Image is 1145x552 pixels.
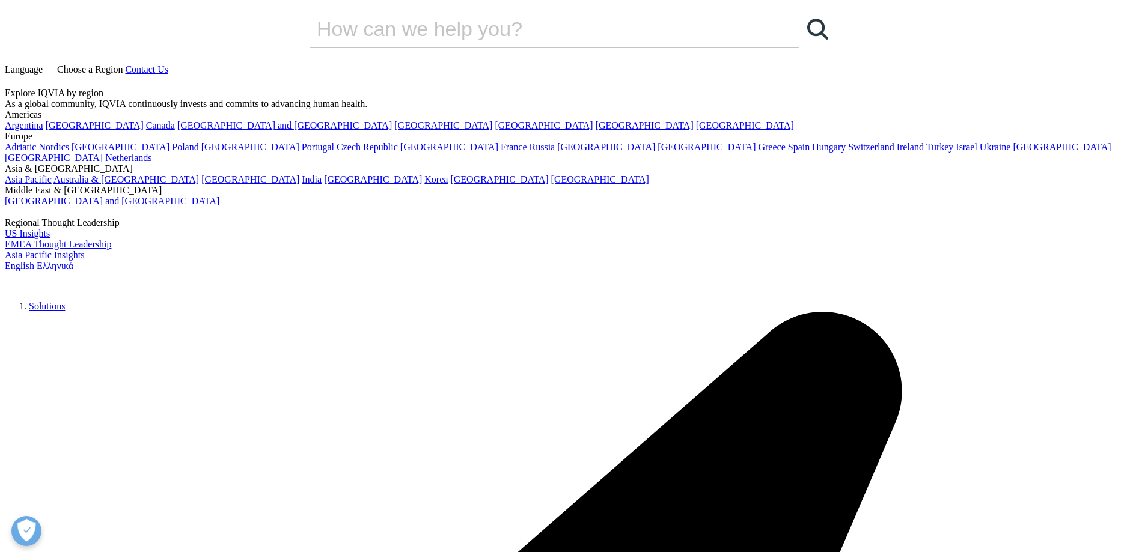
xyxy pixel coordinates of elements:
[72,142,169,152] a: [GEOGRAPHIC_DATA]
[424,174,448,184] a: Korea
[5,131,1140,142] div: Europe
[495,120,593,130] a: [GEOGRAPHIC_DATA]
[5,228,50,238] a: US Insights
[450,174,548,184] a: [GEOGRAPHIC_DATA]
[956,142,977,152] a: Israel
[1013,142,1111,152] a: [GEOGRAPHIC_DATA]
[5,271,101,289] img: IQVIA Healthcare Information Technology and Pharma Clinical Research Company
[125,64,168,74] a: Contact Us
[5,109,1140,120] div: Americas
[146,120,175,130] a: Canada
[5,64,43,74] span: Language
[807,19,828,40] svg: Search
[11,516,41,546] button: Open Preferences
[5,217,1140,228] div: Regional Thought Leadership
[799,11,835,47] a: Search
[5,261,34,271] a: English
[926,142,954,152] a: Turkey
[57,64,123,74] span: Choose a Region
[5,239,111,249] a: EMEA Thought Leadership
[201,142,299,152] a: [GEOGRAPHIC_DATA]
[5,153,103,163] a: [GEOGRAPHIC_DATA]
[5,163,1140,174] div: Asia & [GEOGRAPHIC_DATA]
[551,174,649,184] a: [GEOGRAPHIC_DATA]
[501,142,527,152] a: France
[201,174,299,184] a: [GEOGRAPHIC_DATA]
[758,142,785,152] a: Greece
[105,153,151,163] a: Netherlands
[848,142,894,152] a: Switzerland
[5,99,1140,109] div: As a global community, IQVIA continuously invests and commits to advancing human health.
[5,142,36,152] a: Adriatic
[337,142,398,152] a: Czech Republic
[5,196,219,206] a: [GEOGRAPHIC_DATA] and [GEOGRAPHIC_DATA]
[788,142,810,152] a: Spain
[394,120,492,130] a: [GEOGRAPHIC_DATA]
[324,174,422,184] a: [GEOGRAPHIC_DATA]
[53,174,199,184] a: Australia & [GEOGRAPHIC_DATA]
[37,261,73,271] a: Ελληνικά
[5,185,1140,196] div: Middle East & [GEOGRAPHIC_DATA]
[46,120,144,130] a: [GEOGRAPHIC_DATA]
[400,142,498,152] a: [GEOGRAPHIC_DATA]
[658,142,756,152] a: [GEOGRAPHIC_DATA]
[310,11,765,47] input: Search
[530,142,555,152] a: Russia
[172,142,198,152] a: Poland
[696,120,794,130] a: [GEOGRAPHIC_DATA]
[897,142,924,152] a: Ireland
[980,142,1011,152] a: Ukraine
[29,301,65,311] a: Solutions
[302,142,334,152] a: Portugal
[812,142,846,152] a: Hungary
[5,174,52,184] a: Asia Pacific
[5,250,84,260] a: Asia Pacific Insights
[38,142,69,152] a: Nordics
[557,142,655,152] a: [GEOGRAPHIC_DATA]
[596,120,694,130] a: [GEOGRAPHIC_DATA]
[177,120,392,130] a: [GEOGRAPHIC_DATA] and [GEOGRAPHIC_DATA]
[5,120,43,130] a: Argentina
[5,88,1140,99] div: Explore IQVIA by region
[302,174,322,184] a: India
